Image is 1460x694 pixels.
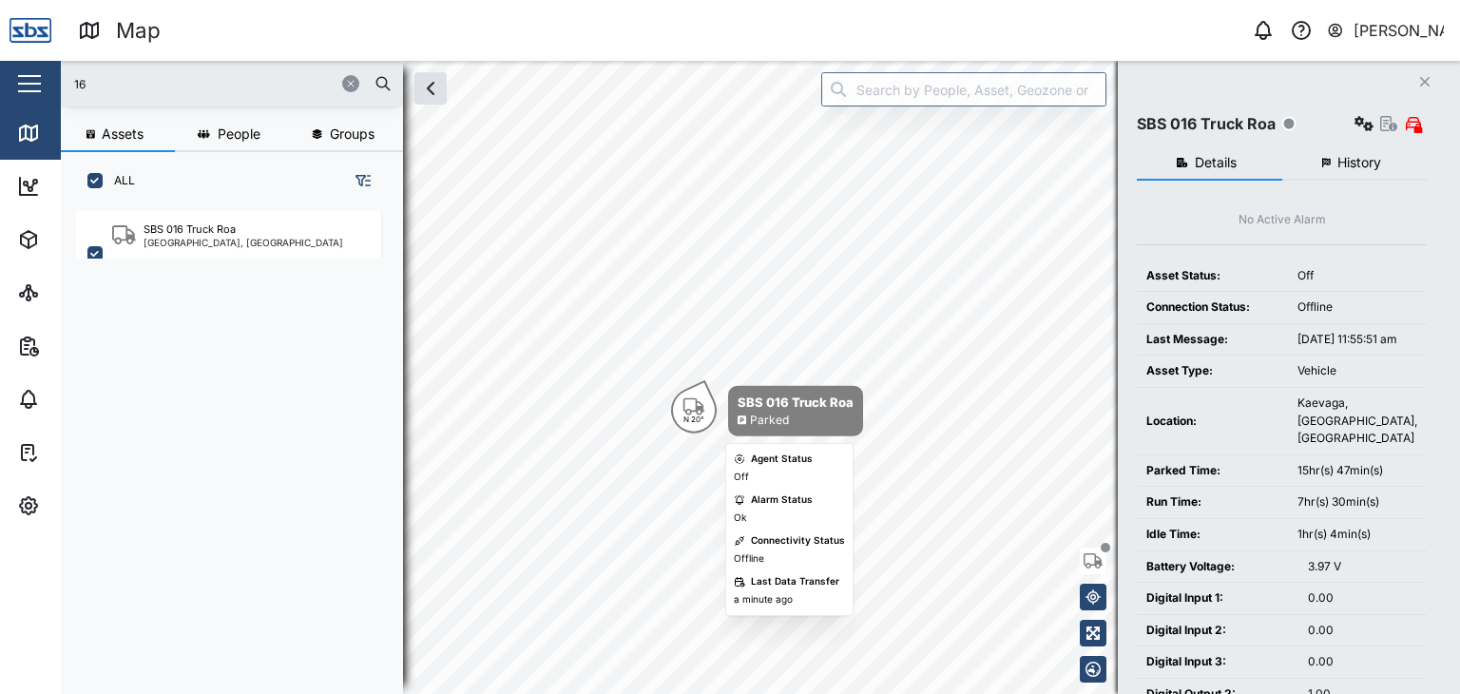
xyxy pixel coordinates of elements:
[1239,211,1326,229] div: No Active Alarm
[1146,622,1289,640] div: Digital Input 2:
[1308,622,1417,640] div: 0.00
[116,14,161,48] div: Map
[821,72,1106,106] input: Search by People, Asset, Geozone or Place
[49,123,92,144] div: Map
[1146,558,1289,576] div: Battery Voltage:
[751,492,813,508] div: Alarm Status
[738,393,854,412] div: SBS 016 Truck Roa
[49,176,135,197] div: Dashboard
[751,452,813,467] div: Agent Status
[1146,267,1278,285] div: Asset Status:
[671,386,863,436] div: Map marker
[218,127,260,141] span: People
[1146,362,1278,380] div: Asset Type:
[49,229,108,250] div: Assets
[1297,526,1417,544] div: 1hr(s) 4min(s)
[1146,462,1278,480] div: Parked Time:
[1297,267,1417,285] div: Off
[1326,17,1445,44] button: [PERSON_NAME]
[734,470,749,485] div: Off
[76,203,402,679] div: grid
[103,173,135,188] label: ALL
[49,495,117,516] div: Settings
[1146,653,1289,671] div: Digital Input 3:
[734,551,764,567] div: Offline
[102,127,144,141] span: Assets
[683,415,704,423] div: N 20°
[49,442,102,463] div: Tasks
[1137,112,1276,136] div: SBS 016 Truck Roa
[1297,362,1417,380] div: Vehicle
[1146,526,1278,544] div: Idle Time:
[734,511,746,526] div: Ok
[1146,493,1278,511] div: Run Time:
[49,336,114,357] div: Reports
[1297,395,1417,448] div: Kaevaga, [GEOGRAPHIC_DATA], [GEOGRAPHIC_DATA]
[144,222,236,238] div: SBS 016 Truck Roa
[1146,413,1278,431] div: Location:
[330,127,375,141] span: Groups
[61,61,1460,694] canvas: Map
[734,592,793,607] div: a minute ago
[750,412,789,430] div: Parked
[1297,299,1417,317] div: Offline
[72,69,392,98] input: Search assets or drivers
[1354,19,1445,43] div: [PERSON_NAME]
[1297,462,1417,480] div: 15hr(s) 47min(s)
[1146,299,1278,317] div: Connection Status:
[751,574,839,589] div: Last Data Transfer
[1308,589,1417,607] div: 0.00
[751,533,845,549] div: Connectivity Status
[49,282,95,303] div: Sites
[1146,331,1278,349] div: Last Message:
[1297,493,1417,511] div: 7hr(s) 30min(s)
[49,389,108,410] div: Alarms
[1308,558,1417,576] div: 3.97 V
[1146,589,1289,607] div: Digital Input 1:
[1308,653,1417,671] div: 0.00
[1337,156,1381,169] span: History
[1195,156,1237,169] span: Details
[144,238,343,247] div: [GEOGRAPHIC_DATA], [GEOGRAPHIC_DATA]
[10,10,51,51] img: Main Logo
[1297,331,1417,349] div: [DATE] 11:55:51 am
